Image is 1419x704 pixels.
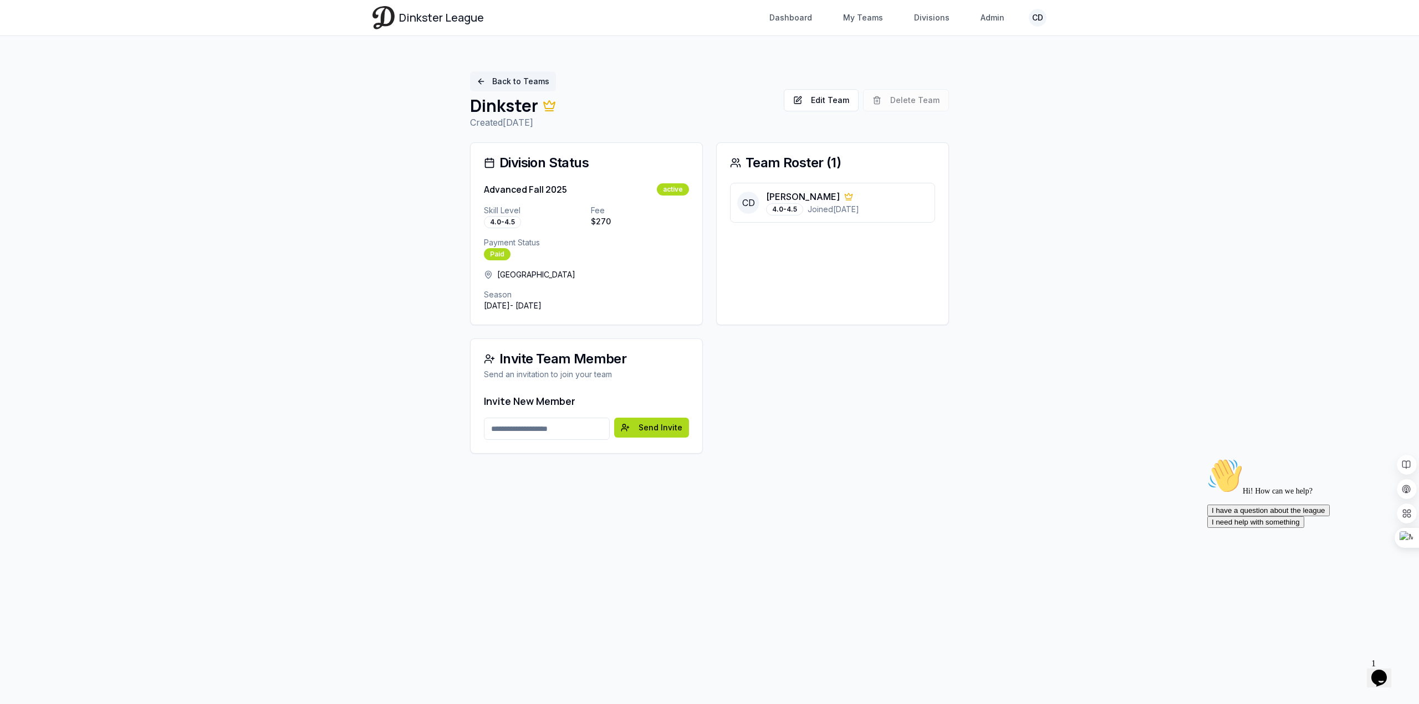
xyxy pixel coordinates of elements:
[484,216,521,228] div: 4.0-4.5
[4,63,101,74] button: I need help with something
[836,8,890,28] a: My Teams
[730,156,935,169] div: Team Roster ( 1 )
[372,6,395,29] img: Dinkster
[484,393,689,409] h3: Invite New Member
[484,237,689,248] p: Payment Status
[484,183,567,196] h3: Advanced Fall 2025
[484,300,689,311] p: [DATE] - [DATE]
[484,369,689,380] div: Send an invitation to join your team
[470,71,556,91] a: Back to Teams
[763,8,819,28] a: Dashboard
[907,8,956,28] a: Divisions
[484,248,511,260] div: Paid
[657,183,689,196] div: active
[372,6,484,29] a: Dinkster League
[591,216,689,227] p: $ 270
[766,190,840,203] p: [PERSON_NAME]
[737,192,759,214] span: CD
[614,418,689,438] button: Send Invite
[484,289,689,300] p: Season
[4,4,204,74] div: 👋Hi! How can we help?I have a question about the leagueI need help with something
[4,4,40,40] img: :wave:
[484,156,689,169] div: Division Status
[4,51,127,63] button: I have a question about the league
[484,205,582,216] p: Skill Level
[591,205,689,216] p: Fee
[399,10,484,25] span: Dinkster League
[470,96,775,116] h1: Dinkster
[1203,454,1402,649] iframe: chat widget
[4,33,110,42] span: Hi! How can we help?
[497,269,575,280] span: [GEOGRAPHIC_DATA]
[974,8,1011,28] a: Admin
[784,89,859,111] button: Edit Team
[470,116,775,129] p: Created [DATE]
[1029,9,1047,27] button: CD
[484,352,689,366] div: Invite Team Member
[1367,654,1402,687] iframe: chat widget
[766,203,803,215] div: 4.0-4.5
[808,204,859,215] span: Joined [DATE]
